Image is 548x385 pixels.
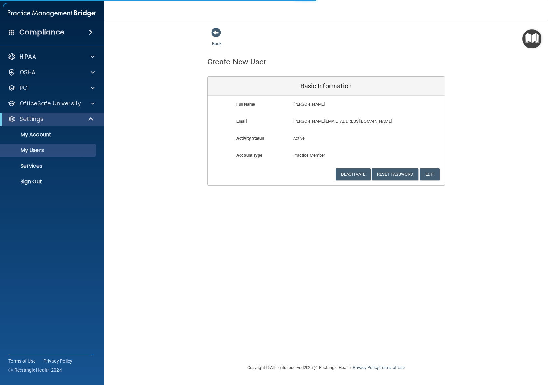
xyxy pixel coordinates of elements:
a: Privacy Policy [353,365,378,370]
a: Terms of Use [8,358,35,364]
button: Deactivate [336,168,371,180]
iframe: Drift Widget Chat Controller [435,339,540,365]
p: Services [4,163,93,169]
span: Ⓒ Rectangle Health 2024 [8,367,62,373]
button: Reset Password [372,168,418,180]
p: PCI [20,84,29,92]
img: PMB logo [8,7,96,20]
a: Terms of Use [380,365,405,370]
a: HIPAA [8,53,95,61]
p: Active [293,134,359,142]
a: Privacy Policy [43,358,73,364]
p: Practice Member [293,151,359,159]
p: My Account [4,131,93,138]
button: Open Resource Center [522,29,541,48]
h4: Create New User [207,58,267,66]
p: [PERSON_NAME] [293,101,397,108]
a: PCI [8,84,95,92]
a: Back [212,33,222,46]
p: My Users [4,147,93,154]
b: Email [236,119,247,124]
a: OfficeSafe University [8,100,95,107]
p: Sign Out [4,178,93,185]
div: Basic Information [208,77,445,96]
a: OSHA [8,68,95,76]
p: OfficeSafe University [20,100,81,107]
p: Settings [20,115,44,123]
p: HIPAA [20,53,36,61]
b: Full Name [236,102,255,107]
p: OSHA [20,68,36,76]
b: Account Type [236,153,262,158]
button: Edit [420,168,440,180]
p: [PERSON_NAME][EMAIL_ADDRESS][DOMAIN_NAME] [293,117,397,125]
a: Settings [8,115,94,123]
b: Activity Status [236,136,264,141]
h4: Compliance [19,28,64,37]
div: Copyright © All rights reserved 2025 @ Rectangle Health | | [207,357,445,378]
